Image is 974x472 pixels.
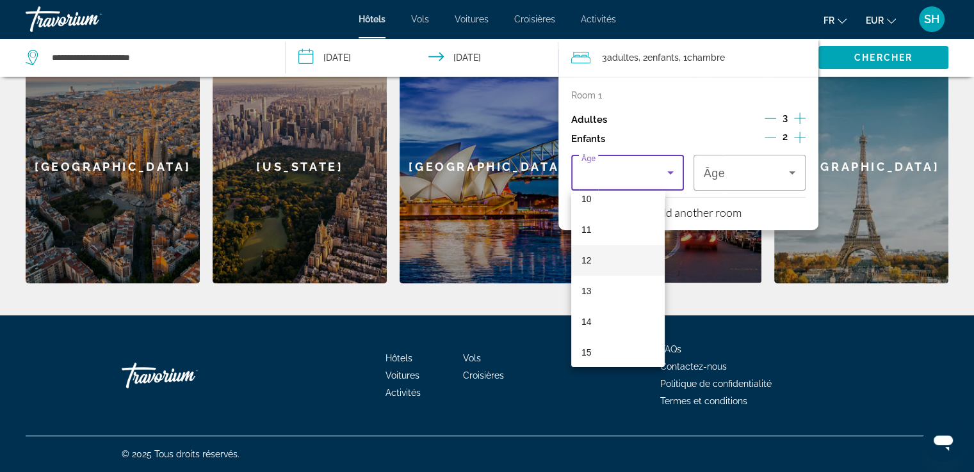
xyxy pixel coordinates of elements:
[581,191,592,207] span: 10
[571,306,665,337] mat-option: 14 years old
[581,345,592,360] span: 15
[581,222,592,237] span: 11
[581,283,592,299] span: 13
[571,184,665,214] mat-option: 10 years old
[571,245,665,276] mat-option: 12 years old
[581,253,592,268] span: 12
[571,276,665,306] mat-option: 13 years old
[571,214,665,245] mat-option: 11 years old
[571,337,665,368] mat-option: 15 years old
[923,421,964,462] iframe: Bouton de lancement de la fenêtre de messagerie
[581,314,592,329] span: 14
